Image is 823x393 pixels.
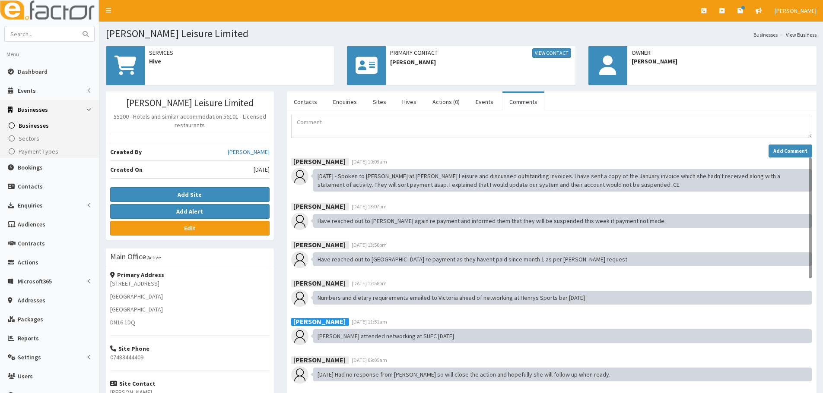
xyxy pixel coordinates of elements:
span: Microsoft365 [18,277,52,285]
span: Services [149,48,330,57]
p: [GEOGRAPHIC_DATA] [110,292,270,301]
div: [PERSON_NAME] attended networking at SUFC [DATE] [313,329,812,343]
h3: Main Office [110,253,146,261]
b: [PERSON_NAME] [293,201,346,210]
span: [PERSON_NAME] [632,57,812,66]
b: [PERSON_NAME] [293,317,346,325]
p: 07483444409 [110,353,270,362]
a: View Contact [532,48,571,58]
span: [DATE] 11:51am [352,318,387,325]
span: Users [18,372,33,380]
strong: Add Comment [773,148,807,154]
span: [DATE] 10:03am [352,158,387,165]
strong: Primary Address [110,271,164,279]
span: Businesses [18,106,48,113]
b: Created On [110,166,143,173]
b: Edit [184,224,196,232]
p: [GEOGRAPHIC_DATA] [110,305,270,314]
div: Have reached out to [PERSON_NAME] again re payment and informed them that they will be suspended ... [313,214,812,228]
h1: [PERSON_NAME] Leisure Limited [106,28,817,39]
span: Enquiries [18,201,43,209]
b: [PERSON_NAME] [293,157,346,165]
input: Search... [5,26,77,41]
button: Add Comment [769,145,812,157]
a: Comments [502,93,544,111]
div: [DATE] - Spoken to [PERSON_NAME] at [PERSON_NAME] Leisure and discussed outstanding invoices. I h... [313,169,812,192]
span: Bookings [18,163,43,171]
a: Sectors [2,132,99,145]
span: [DATE] [254,165,270,174]
span: Actions [18,258,38,266]
li: View Business [778,31,817,38]
span: Reports [18,334,39,342]
div: [DATE] Had no response from [PERSON_NAME] so will close the action and hopefully she will follow ... [313,368,812,381]
span: [PERSON_NAME] [775,7,817,15]
span: Audiences [18,220,45,228]
button: Add Alert [110,204,270,219]
span: [PERSON_NAME] [390,58,571,66]
span: Events [18,87,36,94]
div: Have reached out to [GEOGRAPHIC_DATA] re payment as they havent paid since month 1 as per [PERSON... [313,252,812,266]
small: Active [147,254,161,261]
span: [DATE] 13:07pm [352,203,387,210]
b: [PERSON_NAME] [293,278,346,287]
span: Sectors [19,135,39,142]
span: Businesses [19,122,49,129]
span: Addresses [18,296,45,304]
p: 55100 - Hotels and similar accommodation 56101 - Licensed restaurants [110,112,270,129]
span: Contacts [18,182,43,190]
span: Hive [149,57,330,66]
a: Contacts [287,93,324,111]
h3: [PERSON_NAME] Leisure Limited [110,98,270,108]
a: Hives [395,93,423,111]
b: Add Alert [176,208,203,215]
span: Packages [18,315,43,323]
span: [DATE] 09:05am [352,357,387,363]
b: Created By [110,148,142,156]
strong: Site Phone [110,345,149,352]
a: [PERSON_NAME] [228,148,270,156]
b: Add Site [178,191,202,198]
a: Enquiries [326,93,364,111]
a: Businesses [753,31,778,38]
span: Owner [632,48,812,57]
p: DN16 1DQ [110,318,270,327]
p: [STREET_ADDRESS] [110,279,270,288]
b: [PERSON_NAME] [293,240,346,248]
span: Payment Types [19,148,58,155]
a: Events [469,93,500,111]
a: Payment Types [2,145,99,158]
a: Sites [366,93,393,111]
b: [PERSON_NAME] [293,355,346,364]
a: Businesses [2,119,99,132]
a: Edit [110,221,270,236]
span: Dashboard [18,68,48,75]
span: Settings [18,353,41,361]
textarea: Comment [291,115,812,138]
strong: Site Contact [110,380,156,387]
a: Actions (0) [426,93,467,111]
span: [DATE] 13:56pm [352,242,387,248]
span: Primary Contact [390,48,571,58]
span: [DATE] 12:58pm [352,280,387,286]
div: Numbers and dietary requirements emailed to Victoria ahead of networking at Henrys Sports bar [DATE] [313,291,812,305]
span: Contracts [18,239,45,247]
